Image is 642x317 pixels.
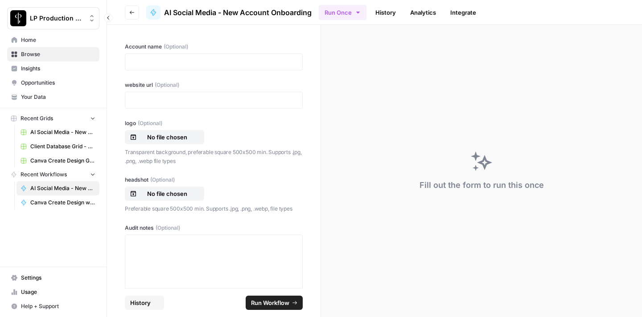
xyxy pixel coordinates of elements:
a: History [370,5,401,20]
span: (Optional) [164,43,188,51]
p: Transparent background, preferable square 500x500 min. Supports .jpg, .png, .webp file types [125,148,303,165]
a: Canva Create Design Grid - AI Social Media [16,154,99,168]
span: History [130,298,151,307]
span: Client Database Grid - AI Social Media [30,142,95,150]
a: Your Data [7,90,99,104]
span: Recent Grids [21,114,53,122]
p: No file chosen [139,133,196,142]
span: Your Data [21,93,95,101]
p: Preferable square 500x500 min. Supports .jpg, .png, .webp, file types [125,204,303,213]
button: Run Workflow [246,296,303,310]
label: website url [125,81,303,89]
label: Account name [125,43,303,51]
span: AI Social Media - New Account Onboarding [164,7,312,18]
span: (Optional) [138,119,162,127]
a: Analytics [405,5,441,20]
span: Help + Support [21,302,95,310]
a: AI Social Media - New Account Onboarding [16,181,99,195]
button: Help + Support [7,299,99,313]
label: Audit notes [125,224,303,232]
span: Canva Create Design with Image based on Single prompt PERSONALIZED [30,199,95,207]
button: Recent Workflows [7,168,99,181]
span: Browse [21,50,95,58]
a: Canva Create Design with Image based on Single prompt PERSONALIZED [16,195,99,210]
img: LP Production Workloads Logo [10,10,26,26]
a: Integrate [445,5,481,20]
span: Usage [21,288,95,296]
a: AI Social Media - New Account Onboarding [146,5,312,20]
span: Recent Workflows [21,171,67,179]
button: Run Once [319,5,366,20]
span: (Optional) [155,81,179,89]
span: LP Production Workloads [30,14,84,23]
button: History [125,296,164,310]
span: Settings [21,274,95,282]
button: No file chosen [125,130,204,144]
span: (Optional) [156,224,180,232]
label: headshot [125,176,303,184]
a: Home [7,33,99,47]
a: Opportunities [7,76,99,90]
a: Settings [7,271,99,285]
button: Recent Grids [7,112,99,125]
button: No file chosen [125,187,204,201]
span: AI Social Media - New Account Onboarding [30,184,95,192]
a: Usage [7,285,99,299]
span: (Optional) [150,176,175,184]
span: Canva Create Design Grid - AI Social Media [30,157,95,165]
span: Insights [21,65,95,73]
div: Fill out the form to run this once [420,179,544,191]
label: logo [125,119,303,127]
a: Client Database Grid - AI Social Media [16,139,99,154]
a: Browse [7,47,99,61]
span: Home [21,36,95,44]
span: AI Social Media - New Account Onboarding [temp] Grid [30,128,95,136]
span: Run Workflow [251,298,289,307]
a: Insights [7,61,99,76]
p: No file chosen [139,189,196,198]
button: Workspace: LP Production Workloads [7,7,99,29]
a: AI Social Media - New Account Onboarding [temp] Grid [16,125,99,139]
span: Opportunities [21,79,95,87]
